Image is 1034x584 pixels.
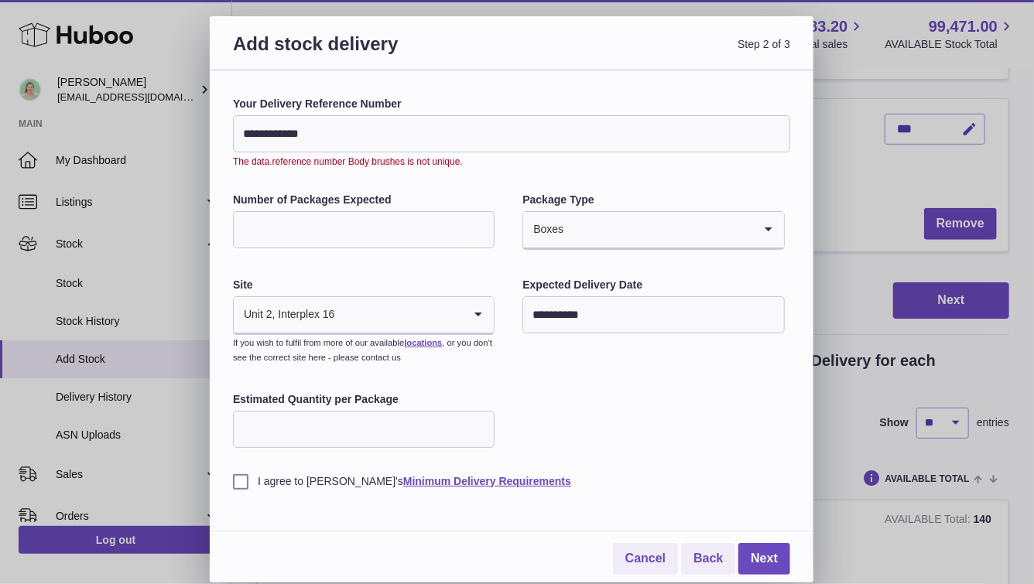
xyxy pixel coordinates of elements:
h3: Add stock delivery [233,32,512,74]
a: Minimum Delivery Requirements [403,475,571,487]
div: Search for option [523,212,783,249]
input: Search for option [336,297,464,333]
input: Search for option [564,212,752,248]
label: Number of Packages Expected [233,193,495,207]
small: If you wish to fulfil from more of our available , or you don’t see the correct site here - pleas... [233,338,492,362]
div: The data.reference number Body brushes is not unique. [233,155,790,168]
span: Unit 2, Interplex 16 [234,297,336,333]
label: Your Delivery Reference Number [233,97,790,111]
div: Search for option [234,297,494,334]
a: Cancel [613,543,678,575]
a: Next [738,543,790,575]
span: Step 2 of 3 [512,32,790,74]
label: Estimated Quantity per Package [233,392,495,407]
label: Package Type [522,193,784,207]
label: Site [233,278,495,292]
a: Back [681,543,735,575]
label: Expected Delivery Date [522,278,784,292]
span: Boxes [523,212,564,248]
label: I agree to [PERSON_NAME]'s [233,474,790,489]
a: locations [404,338,442,347]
